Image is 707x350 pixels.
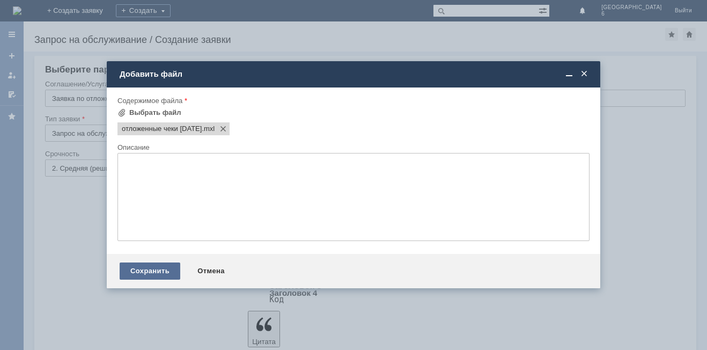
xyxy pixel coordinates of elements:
[117,144,587,151] div: Описание
[4,4,157,30] div: Добрый день! Просьба удалить отложенные чеки за [DATE] [GEOGRAPHIC_DATA].
[120,69,590,79] div: Добавить файл
[117,97,587,104] div: Содержимое файла
[564,69,575,79] span: Свернуть (Ctrl + M)
[579,69,590,79] span: Закрыть
[129,108,181,117] div: Выбрать файл
[202,125,215,133] span: отложенные чеки 12.09.2025 г.mxl
[122,125,202,133] span: отложенные чеки 12.09.2025 г.mxl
